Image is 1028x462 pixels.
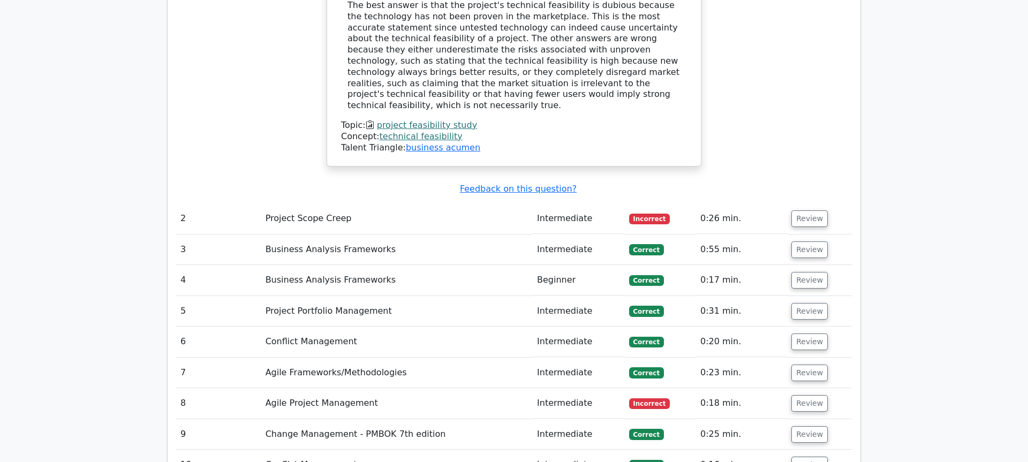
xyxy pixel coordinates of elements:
td: Project Scope Creep [261,203,533,234]
td: Business Analysis Frameworks [261,265,533,296]
button: Review [791,426,828,443]
td: Intermediate [533,234,624,265]
td: 2 [176,203,261,234]
td: Business Analysis Frameworks [261,234,533,265]
td: 0:25 min. [696,419,787,450]
td: Intermediate [533,203,624,234]
span: Incorrect [629,398,670,409]
td: Agile Frameworks/Methodologies [261,358,533,388]
button: Review [791,241,828,258]
td: 7 [176,358,261,388]
button: Review [791,365,828,381]
td: 0:17 min. [696,265,787,296]
span: Correct [629,306,664,316]
td: Intermediate [533,296,624,327]
a: technical feasibility [380,131,463,141]
td: 8 [176,388,261,419]
button: Review [791,303,828,320]
td: Change Management - PMBOK 7th edition [261,419,533,450]
td: Intermediate [533,388,624,419]
td: 0:18 min. [696,388,787,419]
td: 6 [176,327,261,357]
td: 0:31 min. [696,296,787,327]
td: Intermediate [533,358,624,388]
button: Review [791,395,828,412]
div: Topic: [341,120,687,131]
td: 4 [176,265,261,296]
td: 9 [176,419,261,450]
span: Correct [629,367,664,378]
td: Beginner [533,265,624,296]
td: 0:20 min. [696,327,787,357]
td: 0:26 min. [696,203,787,234]
span: Correct [629,275,664,286]
button: Review [791,334,828,350]
span: Incorrect [629,214,670,224]
div: Talent Triangle: [341,120,687,153]
a: project feasibility study [377,120,477,130]
span: Correct [629,244,664,255]
button: Review [791,210,828,227]
td: 3 [176,234,261,265]
a: business acumen [406,142,480,153]
button: Review [791,272,828,289]
td: Project Portfolio Management [261,296,533,327]
div: Concept: [341,131,687,142]
td: 0:55 min. [696,234,787,265]
td: Agile Project Management [261,388,533,419]
td: Intermediate [533,327,624,357]
td: 0:23 min. [696,358,787,388]
td: Intermediate [533,419,624,450]
td: Conflict Management [261,327,533,357]
span: Correct [629,337,664,347]
td: 5 [176,296,261,327]
a: Feedback on this question? [460,184,577,194]
span: Correct [629,429,664,440]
